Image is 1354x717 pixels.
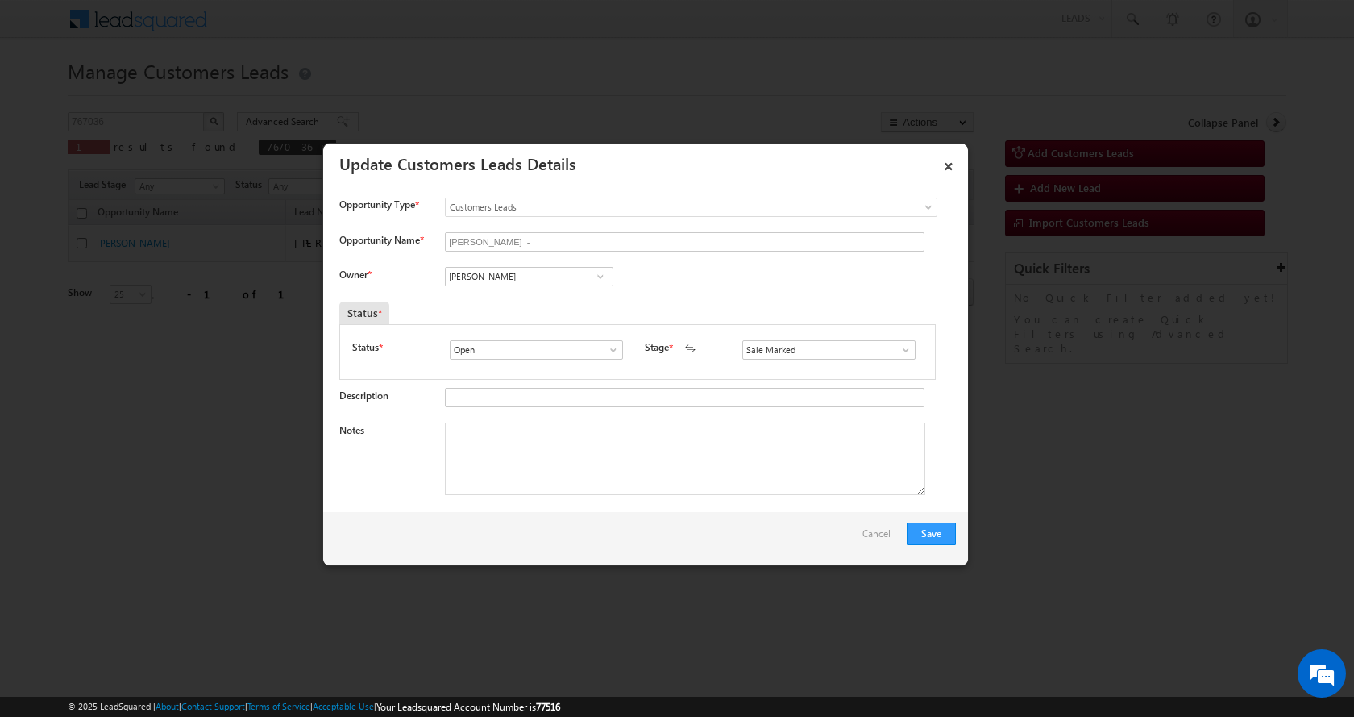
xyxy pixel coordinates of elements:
[536,701,560,713] span: 77516
[219,497,293,519] em: Start Chat
[247,701,310,711] a: Terms of Service
[21,149,294,483] textarea: Type your message and hit 'Enter'
[156,701,179,711] a: About
[935,149,962,177] a: ×
[27,85,68,106] img: d_60004797649_company_0_60004797649
[84,85,271,106] div: Chat with us now
[339,390,388,402] label: Description
[68,699,560,715] span: © 2025 LeadSquared | | | | |
[339,152,576,174] a: Update Customers Leads Details
[339,302,389,324] div: Status
[339,234,423,246] label: Opportunity Name
[891,342,912,358] a: Show All Items
[339,269,371,281] label: Owner
[907,523,956,545] button: Save
[590,269,610,285] a: Show All Items
[445,198,937,217] a: Customers Leads
[376,701,560,713] span: Your Leadsquared Account Number is
[450,340,623,360] input: Type to Search
[181,701,245,711] a: Contact Support
[645,340,669,355] label: Stage
[445,267,613,286] input: Type to Search
[313,701,374,711] a: Acceptable Use
[339,424,364,436] label: Notes
[742,340,916,360] input: Type to Search
[862,523,899,553] a: Cancel
[352,340,379,355] label: Status
[339,198,415,212] span: Opportunity Type
[446,200,871,215] span: Customers Leads
[264,8,303,47] div: Minimize live chat window
[599,342,619,358] a: Show All Items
